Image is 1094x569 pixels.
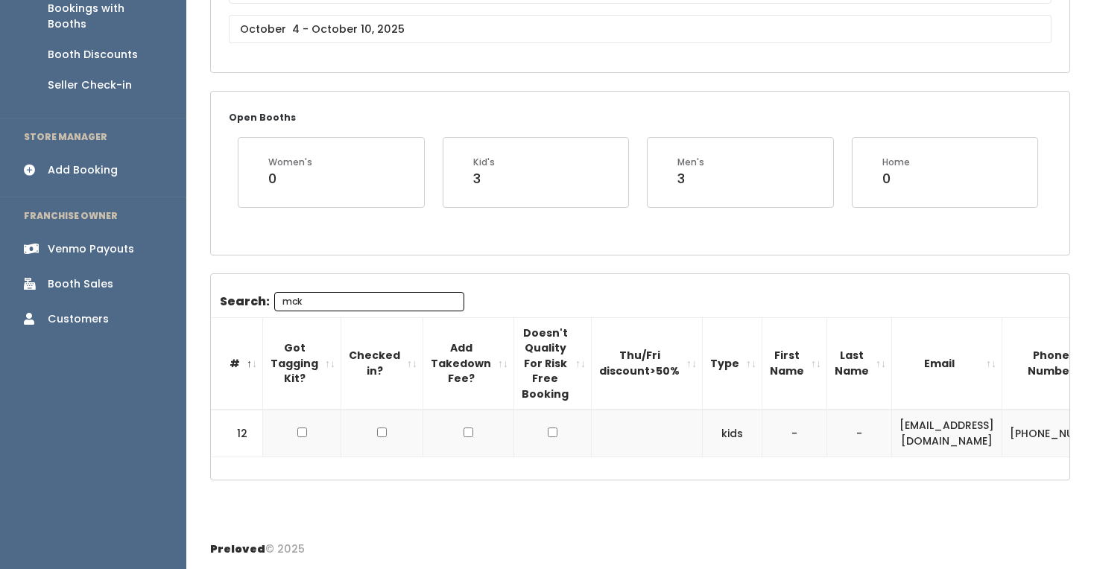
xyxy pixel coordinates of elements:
td: - [762,410,827,457]
th: Type: activate to sort column ascending [703,317,762,410]
div: Home [882,156,910,169]
div: 0 [882,169,910,188]
input: October 4 - October 10, 2025 [229,15,1052,43]
div: Women's [268,156,312,169]
td: [EMAIL_ADDRESS][DOMAIN_NAME] [892,410,1002,457]
div: 3 [473,169,495,188]
th: Add Takedown Fee?: activate to sort column ascending [423,317,514,410]
th: Thu/Fri discount&gt;50%: activate to sort column ascending [592,317,703,410]
th: #: activate to sort column descending [211,317,263,410]
div: Customers [48,311,109,327]
div: Bookings with Booths [48,1,162,32]
div: 3 [677,169,704,188]
th: Checked in?: activate to sort column ascending [341,317,423,410]
div: Booth Sales [48,276,113,292]
div: Men's [677,156,704,169]
td: kids [703,410,762,457]
td: - [827,410,892,457]
div: Add Booking [48,162,118,178]
th: Doesn't Quality For Risk Free Booking : activate to sort column ascending [514,317,592,410]
div: © 2025 [210,530,305,557]
div: Booth Discounts [48,47,138,63]
th: Email: activate to sort column ascending [892,317,1002,410]
div: Kid's [473,156,495,169]
small: Open Booths [229,111,296,124]
span: Preloved [210,541,265,556]
td: 12 [211,410,263,457]
th: Got Tagging Kit?: activate to sort column ascending [263,317,341,410]
div: 0 [268,169,312,188]
input: Search: [274,292,464,311]
label: Search: [220,292,464,311]
th: First Name: activate to sort column ascending [762,317,827,410]
th: Last Name: activate to sort column ascending [827,317,892,410]
div: Venmo Payouts [48,241,134,257]
div: Seller Check-in [48,77,132,93]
